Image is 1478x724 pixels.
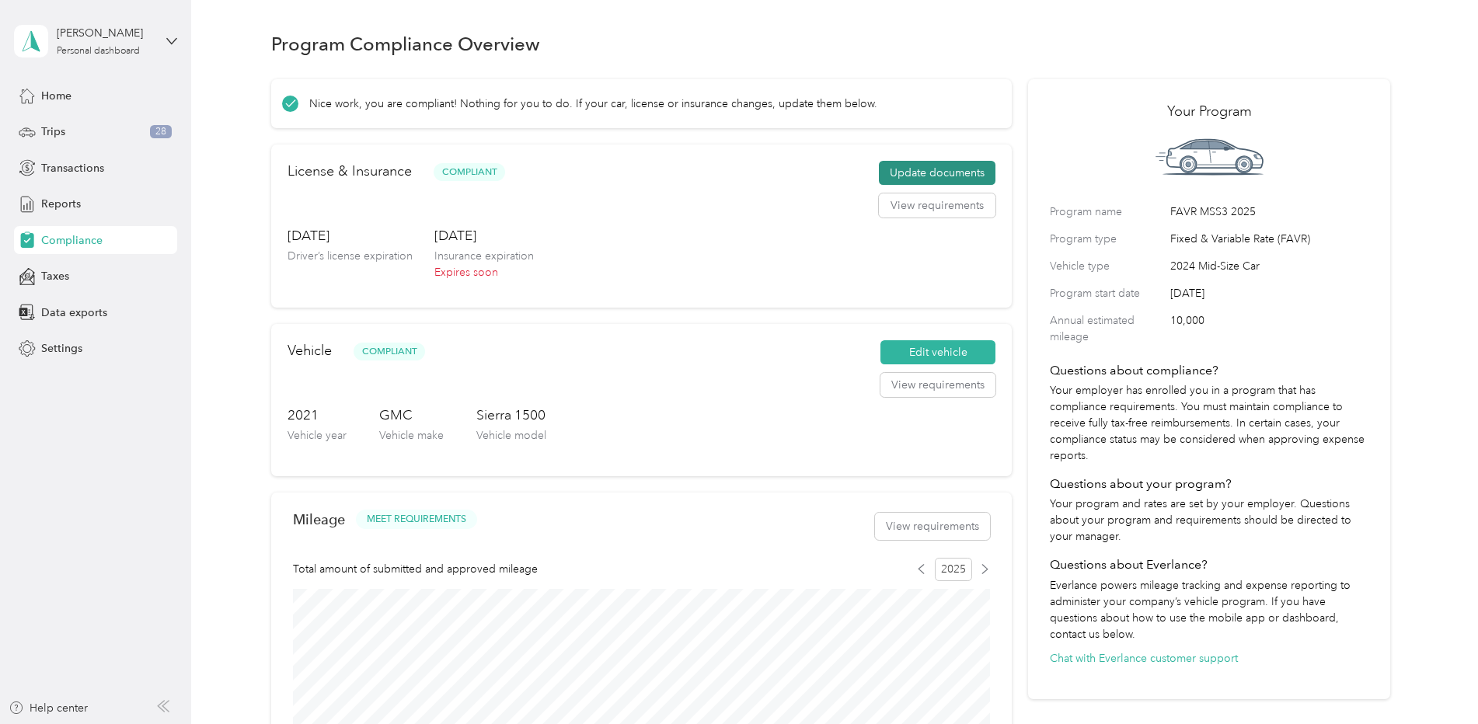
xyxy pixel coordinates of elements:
span: Transactions [41,160,104,176]
span: MEET REQUIREMENTS [367,513,466,527]
h4: Questions about Everlance? [1050,555,1368,574]
p: Your program and rates are set by your employer. Questions about your program and requirements sh... [1050,496,1368,545]
h3: [DATE] [288,226,413,245]
button: MEET REQUIREMENTS [356,510,477,529]
label: Vehicle type [1050,258,1165,274]
label: Annual estimated mileage [1050,312,1165,345]
p: Expires soon [434,264,534,280]
h2: License & Insurance [288,161,412,182]
button: View requirements [875,513,990,540]
h2: Mileage [293,511,345,527]
span: 2024 Mid-Size Car [1170,258,1368,274]
p: Vehicle make [379,427,444,444]
p: Driver’s license expiration [288,248,413,264]
span: Total amount of submitted and approved mileage [293,561,538,577]
span: Trips [41,124,65,140]
h3: GMC [379,406,444,425]
span: Taxes [41,268,69,284]
h2: Your Program [1050,101,1368,122]
h3: Sierra 1500 [476,406,546,425]
h2: Vehicle [288,340,332,361]
label: Program start date [1050,285,1165,301]
span: Data exports [41,305,107,321]
h1: Program Compliance Overview [271,36,540,52]
p: Insurance expiration [434,248,534,264]
button: Help center [9,700,88,716]
label: Program type [1050,231,1165,247]
p: Your employer has enrolled you in a program that has compliance requirements. You must maintain c... [1050,382,1368,464]
button: Update documents [879,161,995,186]
h4: Questions about compliance? [1050,361,1368,380]
label: Program name [1050,204,1165,220]
span: Compliant [434,163,505,181]
button: Chat with Everlance customer support [1050,650,1238,667]
span: Compliance [41,232,103,249]
iframe: Everlance-gr Chat Button Frame [1391,637,1478,724]
span: 10,000 [1170,312,1368,345]
span: Settings [41,340,82,357]
span: FAVR MSS3 2025 [1170,204,1368,220]
span: Home [41,88,71,104]
h4: Questions about your program? [1050,475,1368,493]
button: Edit vehicle [880,340,995,365]
span: 2025 [935,558,972,581]
button: View requirements [879,193,995,218]
p: Nice work, you are compliant! Nothing for you to do. If your car, license or insurance changes, u... [309,96,877,112]
span: Compliant [354,343,425,360]
button: View requirements [880,373,995,398]
h3: [DATE] [434,226,534,245]
div: [PERSON_NAME] [57,25,154,41]
p: Everlance powers mileage tracking and expense reporting to administer your company’s vehicle prog... [1050,577,1368,642]
p: Vehicle year [288,427,347,444]
span: [DATE] [1170,285,1368,301]
p: Vehicle model [476,427,546,444]
span: Fixed & Variable Rate (FAVR) [1170,231,1368,247]
div: Personal dashboard [57,47,140,56]
span: 28 [150,125,172,139]
h3: 2021 [288,406,347,425]
span: Reports [41,196,81,212]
